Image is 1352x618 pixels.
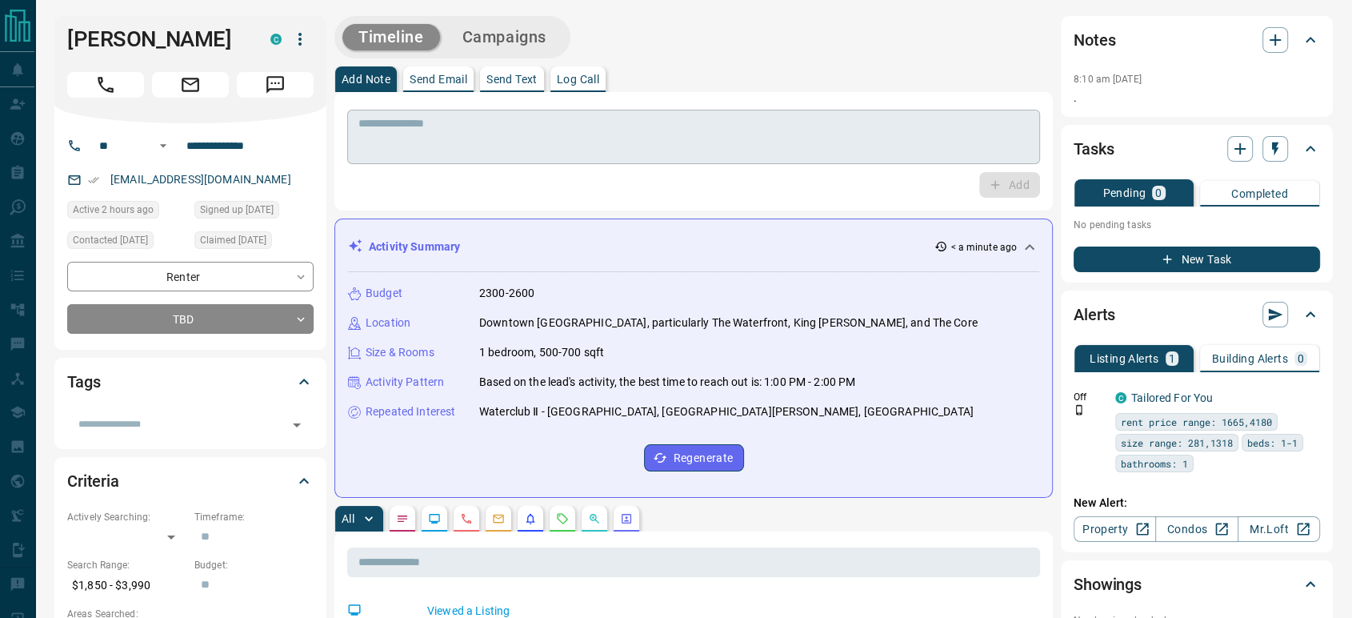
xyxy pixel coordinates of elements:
span: Email [152,72,229,98]
div: Thu Aug 14 2025 [194,231,314,254]
p: Size & Rooms [366,344,434,361]
p: Send Email [410,74,467,85]
svg: Push Notification Only [1074,404,1085,415]
p: Repeated Interest [366,403,455,420]
span: Message [237,72,314,98]
p: All [342,513,354,524]
span: Contacted [DATE] [73,232,148,248]
svg: Lead Browsing Activity [428,512,441,525]
a: [EMAIL_ADDRESS][DOMAIN_NAME] [110,173,291,186]
a: Tailored For You [1131,391,1213,404]
span: beds: 1-1 [1247,435,1298,451]
div: condos.ca [1115,392,1126,403]
div: Criteria [67,462,314,500]
span: Claimed [DATE] [200,232,266,248]
button: Campaigns [446,24,562,50]
div: Showings [1074,565,1320,604]
div: Tasks [1074,130,1320,168]
p: Log Call [557,74,599,85]
p: 0 [1298,353,1304,364]
svg: Calls [460,512,473,525]
a: Property [1074,516,1156,542]
p: Completed [1231,188,1288,199]
p: Pending [1102,187,1146,199]
div: Renter [67,262,314,291]
div: Thu Aug 14 2025 [67,231,186,254]
p: < a minute ago [950,240,1017,255]
div: condos.ca [270,34,282,45]
p: 1 bedroom, 500-700 sqft [479,344,604,361]
svg: Opportunities [588,512,601,525]
svg: Email Verified [88,175,99,186]
h2: Tags [67,369,100,395]
p: Search Range: [67,558,186,572]
p: Timeframe: [194,510,314,524]
span: Signed up [DATE] [200,202,274,218]
span: Active 2 hours ago [73,202,154,218]
h2: Showings [1074,572,1142,597]
p: Send Text [486,74,538,85]
button: New Task [1074,247,1320,272]
p: Activity Pattern [366,374,444,391]
div: Activity Summary< a minute ago [348,232,1039,262]
svg: Emails [492,512,505,525]
p: Listing Alerts [1090,353,1159,364]
span: size range: 281,1318 [1121,435,1233,451]
a: Condos [1155,516,1238,542]
div: Tags [67,363,314,401]
div: Thu Aug 14 2025 [194,201,314,223]
span: bathrooms: 1 [1121,455,1188,472]
p: New Alert: [1074,495,1320,512]
p: 0 [1155,187,1162,199]
h2: Alerts [1074,302,1115,327]
button: Timeline [342,24,440,50]
span: Call [67,72,144,98]
p: . [1074,90,1320,106]
p: Downtown [GEOGRAPHIC_DATA], particularly The Waterfront, King [PERSON_NAME], and The Core [479,315,978,331]
div: Notes [1074,21,1320,59]
p: 2300-2600 [479,285,534,302]
p: Add Note [342,74,390,85]
div: TBD [67,304,314,334]
svg: Requests [556,512,569,525]
h2: Criteria [67,468,119,494]
p: 8:10 am [DATE] [1074,74,1142,85]
svg: Listing Alerts [524,512,537,525]
h2: Notes [1074,27,1115,53]
p: Budget: [194,558,314,572]
svg: Notes [396,512,409,525]
h2: Tasks [1074,136,1114,162]
button: Regenerate [644,444,744,472]
p: Location [366,315,410,331]
p: Activity Summary [369,239,460,255]
a: Mr.Loft [1238,516,1320,542]
p: Based on the lead's activity, the best time to reach out is: 1:00 PM - 2:00 PM [479,374,855,391]
svg: Agent Actions [620,512,633,525]
p: No pending tasks [1074,213,1320,237]
h1: [PERSON_NAME] [67,26,246,52]
div: Fri Aug 15 2025 [67,201,186,223]
p: $1,850 - $3,990 [67,572,186,599]
p: Actively Searching: [67,510,186,524]
p: Off [1074,390,1106,404]
div: Alerts [1074,295,1320,334]
button: Open [154,136,173,155]
p: Building Alerts [1212,353,1288,364]
p: 1 [1169,353,1175,364]
button: Open [286,414,308,436]
p: Budget [366,285,402,302]
p: Waterclub Ⅱ - [GEOGRAPHIC_DATA], [GEOGRAPHIC_DATA][PERSON_NAME], [GEOGRAPHIC_DATA] [479,403,974,420]
span: rent price range: 1665,4180 [1121,414,1272,430]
